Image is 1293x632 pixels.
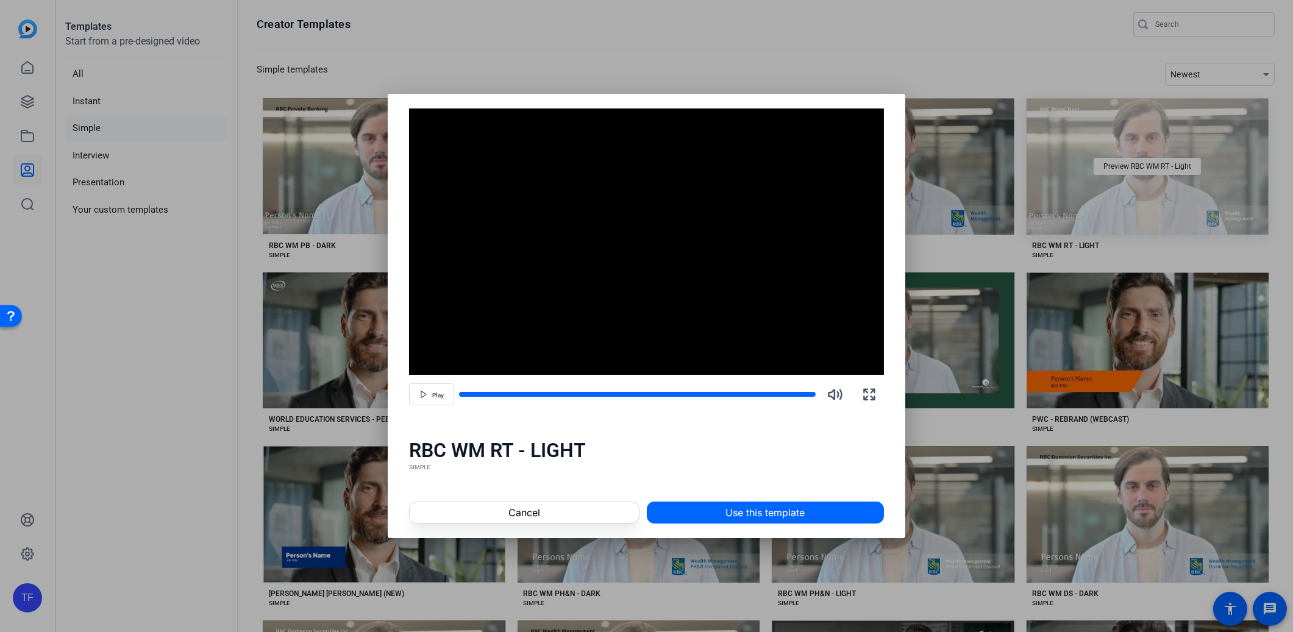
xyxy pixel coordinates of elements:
[409,463,884,472] div: SIMPLE
[855,380,884,409] button: Fullscreen
[647,502,884,524] button: Use this template
[432,392,444,399] span: Play
[409,108,884,375] div: Video Player
[821,380,850,409] button: Mute
[409,438,884,463] div: RBC WM RT - LIGHT
[409,502,639,524] button: Cancel
[508,505,540,520] span: Cancel
[409,383,454,405] button: Play
[725,505,805,520] span: Use this template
